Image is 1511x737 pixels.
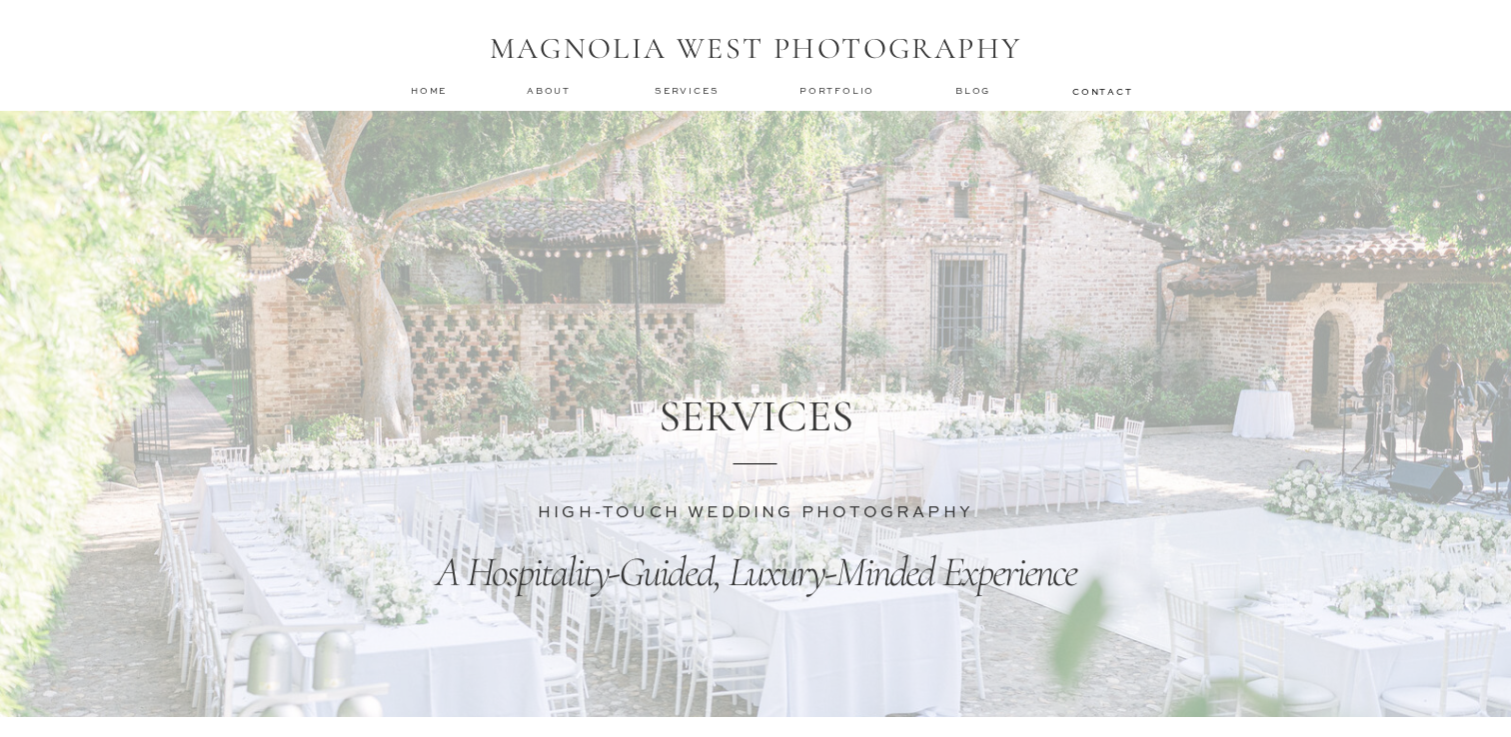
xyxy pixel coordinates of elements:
h3: HIGH-TOUCH WEDDING PHOTOGRAPHY [513,501,998,521]
h1: MAGNOLIA WEST PHOTOGRAPHY [476,31,1035,69]
a: home [411,84,449,97]
a: contact [1072,85,1130,97]
a: Portfolio [799,84,878,98]
p: A Hospitality-Guided, Luxury-Minded Experience [348,545,1164,602]
a: about [527,84,577,98]
h1: SERVICES [657,389,854,439]
a: services [655,84,722,97]
a: Blog [955,84,995,98]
